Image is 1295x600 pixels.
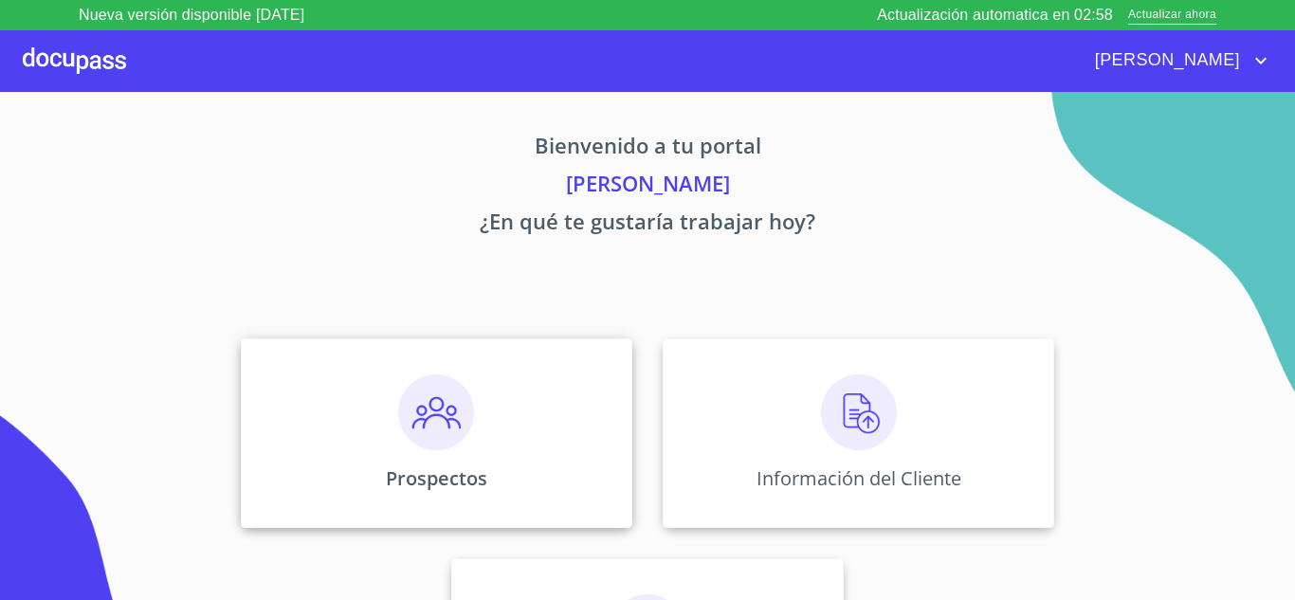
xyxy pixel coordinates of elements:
[64,206,1231,244] p: ¿En qué te gustaría trabajar hoy?
[64,130,1231,168] p: Bienvenido a tu portal
[877,4,1113,27] p: Actualización automatica en 02:58
[64,168,1231,206] p: [PERSON_NAME]
[1081,45,1272,76] button: account of current user
[79,4,304,27] p: Nueva versión disponible [DATE]
[1128,6,1216,26] span: Actualizar ahora
[821,374,897,450] img: carga.png
[757,465,961,491] p: Información del Cliente
[1081,45,1249,76] span: [PERSON_NAME]
[398,374,474,450] img: prospectos.png
[386,465,487,491] p: Prospectos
